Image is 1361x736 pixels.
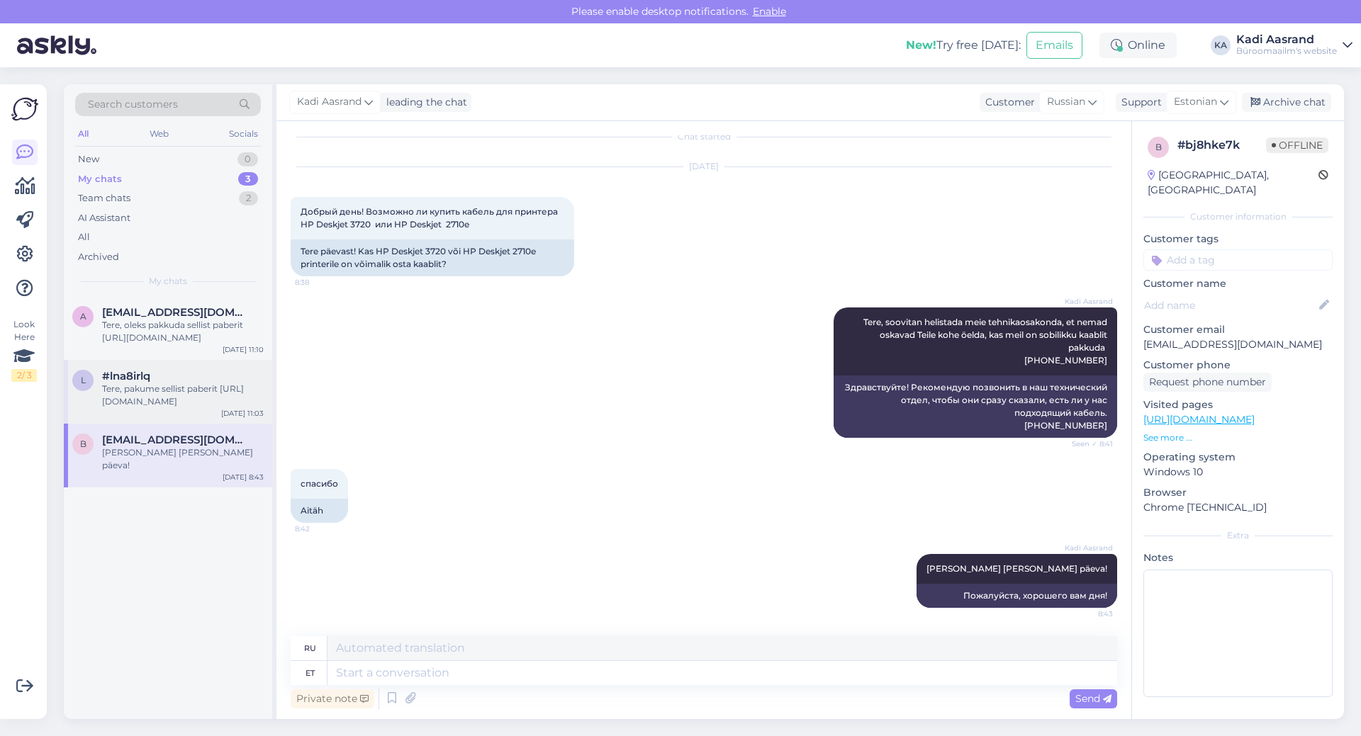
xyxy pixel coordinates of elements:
[306,661,315,685] div: et
[1143,485,1333,500] p: Browser
[749,5,790,18] span: Enable
[295,523,348,534] span: 8:42
[1143,232,1333,247] p: Customer tags
[1143,500,1333,515] p: Chrome [TECHNICAL_ID]
[1060,296,1113,307] span: Kadi Aasrand
[1174,94,1217,110] span: Estonian
[88,97,178,112] span: Search customers
[1143,550,1333,565] p: Notes
[11,318,37,382] div: Look Here
[1177,137,1266,154] div: # bj8hke7k
[295,277,348,288] span: 8:38
[239,191,258,205] div: 2
[80,438,86,449] span: b
[102,383,264,408] div: Tere, pakume sellist paberit [URL][DOMAIN_NAME]
[980,95,1035,110] div: Customer
[1236,34,1352,57] a: Kadi AasrandBüroomaailm's website
[1143,450,1333,465] p: Operating system
[906,38,936,52] b: New!
[149,275,187,288] span: My chats
[221,408,264,419] div: [DATE] 11:03
[102,370,150,383] span: #lna8irlq
[906,37,1021,54] div: Try free [DATE]:
[1266,137,1328,153] span: Offline
[1047,94,1085,110] span: Russian
[1236,34,1337,45] div: Kadi Aasrand
[291,130,1117,143] div: Chat started
[102,319,264,344] div: Tere, oleks pakkuda sellist paberit [URL][DOMAIN_NAME]
[1143,465,1333,480] p: Windows 10
[11,369,37,382] div: 2 / 3
[1143,276,1333,291] p: Customer name
[1144,298,1316,313] input: Add name
[304,636,316,660] div: ru
[1143,529,1333,542] div: Extra
[1155,142,1162,152] span: b
[1143,358,1333,373] p: Customer phone
[1060,438,1113,449] span: Seen ✓ 8:41
[1116,95,1162,110] div: Support
[1143,431,1333,444] p: See more ...
[78,211,130,225] div: AI Assistant
[297,94,362,110] span: Kadi Aasrand
[1236,45,1337,57] div: Büroomaailm's website
[1143,322,1333,337] p: Customer email
[1143,413,1255,426] a: [URL][DOMAIN_NAME]
[301,206,560,230] span: Добрый день! Возможно ли купить кабель для принтера HP Deskjet 3720 или HP Deskjet 2710e
[102,306,250,319] span: annikadri5@gmail.com
[1143,249,1333,271] input: Add a tag
[863,317,1109,366] span: Tere, soovitan helistada meie tehnikaosakonda, et nemad oskavad Teile kohe öelda, kas meil on sob...
[78,230,90,244] div: All
[102,434,250,446] span: balesja@gmail.com
[11,96,38,123] img: Askly Logo
[291,689,374,708] div: Private note
[78,172,122,186] div: My chats
[78,250,119,264] div: Archived
[1075,692,1111,705] span: Send
[1099,33,1177,58] div: Online
[381,95,467,110] div: leading the chat
[223,472,264,482] div: [DATE] 8:43
[237,152,258,166] div: 0
[1143,373,1272,392] div: Request phone number
[1060,543,1113,553] span: Kadi Aasrand
[1242,93,1331,112] div: Archive chat
[917,584,1117,608] div: Пожалуйста, хорошего вам дня!
[301,478,338,489] span: спасибо
[78,152,99,166] div: New
[80,311,86,322] span: a
[1143,397,1333,412] p: Visited pages
[238,172,258,186] div: 3
[102,446,264,472] div: [PERSON_NAME] [PERSON_NAME] päeva!
[81,375,86,385] span: l
[75,125,91,143] div: All
[1026,32,1082,59] button: Emails
[291,160,1117,173] div: [DATE]
[1143,210,1333,223] div: Customer information
[1060,608,1113,619] span: 8:43
[1211,35,1231,55] div: KA
[291,239,574,276] div: Tere päevast! Kas HP Deskjet 3720 või HP Deskjet 2710e printerile on võimalik osta kaablit?
[147,125,172,143] div: Web
[226,125,261,143] div: Socials
[223,344,264,355] div: [DATE] 11:10
[1148,168,1318,198] div: [GEOGRAPHIC_DATA], [GEOGRAPHIC_DATA]
[1143,337,1333,352] p: [EMAIL_ADDRESS][DOMAIN_NAME]
[926,563,1107,574] span: [PERSON_NAME] [PERSON_NAME] päeva!
[291,499,348,523] div: Aitäh
[834,375,1117,438] div: Здравствуйте! Рекомендую позвонить в наш технический отдел, чтобы они сразу сказали, есть ли у на...
[78,191,130,205] div: Team chats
